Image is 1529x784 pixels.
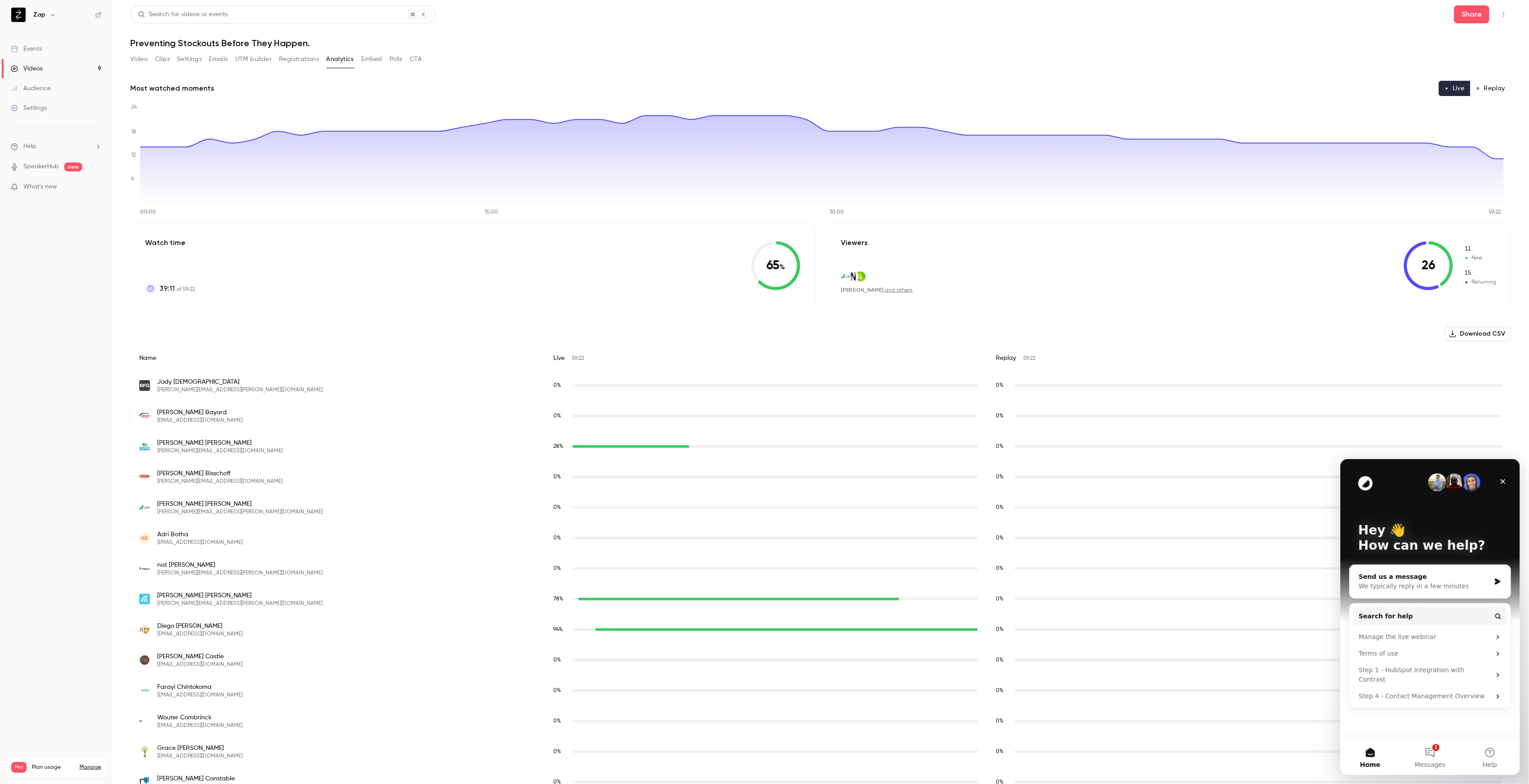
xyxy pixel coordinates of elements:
[157,377,323,386] span: Jody [DEMOGRAPHIC_DATA]
[130,614,1511,645] div: dbuendia@ranchoel17.com
[553,504,568,512] span: Live watch time
[1464,245,1496,253] span: New
[157,408,243,417] span: [PERSON_NAME] Bayard
[157,478,283,485] span: [PERSON_NAME][EMAIL_ADDRESS][DOMAIN_NAME]
[139,746,150,757] img: savannahfruits.com
[11,84,51,93] div: Audience
[841,237,868,248] p: Viewers
[553,381,568,390] span: Live watch time
[157,438,283,447] span: [PERSON_NAME] [PERSON_NAME]
[996,535,1003,541] span: 0 %
[1454,5,1489,23] button: Share
[996,505,1003,510] span: 0 %
[996,595,1010,603] span: Replay watch time
[1464,254,1496,262] span: New
[996,687,1010,695] span: Replay watch time
[209,52,228,66] button: Emails
[139,624,150,635] img: ranchoel17.com
[11,142,102,151] li: help-dropdown-opener
[996,566,1003,571] span: 0 %
[157,569,323,577] span: [PERSON_NAME][EMAIL_ADDRESS][PERSON_NAME][DOMAIN_NAME]
[996,412,1010,420] span: Replay watch time
[157,661,243,668] span: [EMAIL_ADDRESS][DOMAIN_NAME]
[157,539,243,546] span: [EMAIL_ADDRESS][DOMAIN_NAME]
[996,748,1010,756] span: Replay watch time
[996,749,1003,754] span: 0 %
[553,442,568,451] span: Live watch time
[553,687,568,695] span: Live watch time
[553,534,568,542] span: Live watch time
[996,656,1010,664] span: Replay watch time
[157,722,243,729] span: [EMAIL_ADDRESS][DOMAIN_NAME]
[996,474,1003,480] span: 0 %
[996,383,1003,388] span: 0 %
[553,749,561,754] span: 0 %
[1445,327,1511,341] button: Download CSV
[553,535,561,541] span: 0 %
[139,472,150,482] img: magaliescitrus.co.za
[485,210,498,215] tspan: 15:00
[130,83,214,94] h2: Most watched moments
[157,683,243,692] span: Farayi Chintokoma
[1497,7,1511,22] button: Top Bar Actions
[159,283,175,294] span: 39:11
[157,591,323,600] span: [PERSON_NAME] [PERSON_NAME]
[130,370,1511,401] div: jody.abrahams@rfg.com
[361,52,382,66] button: Embed
[155,52,170,66] button: Clips
[139,380,150,391] img: rfg.com
[11,762,27,773] span: Pro
[553,657,561,663] span: 0 %
[553,566,561,571] span: 0 %
[130,462,1511,492] div: stefan@magaliescitrus.co.za
[553,412,568,420] span: Live watch time
[138,10,228,19] div: Search for videos or events
[157,417,243,424] span: [EMAIL_ADDRESS][DOMAIN_NAME]
[157,447,283,455] span: [PERSON_NAME][EMAIL_ADDRESS][DOMAIN_NAME]
[996,442,1010,451] span: Replay watch time
[996,534,1010,542] span: Replay watch time
[130,736,1511,767] div: grace@savannahfruits.com
[1489,210,1501,215] tspan: 59:22
[23,162,59,171] a: SpeakerHub
[553,444,563,449] span: 28 %
[157,600,323,607] span: [PERSON_NAME][EMAIL_ADDRESS][PERSON_NAME][DOMAIN_NAME]
[885,288,913,293] a: and others
[131,153,136,158] tspan: 12
[130,401,1511,431] div: vic.dc@total-hardware.com.au
[145,237,195,248] p: Watch time
[130,523,1511,553] div: adri.botha@s-consulting.co.za
[157,744,243,753] span: Grace [PERSON_NAME]
[987,346,1511,370] div: Replay
[157,753,243,760] span: [EMAIL_ADDRESS][DOMAIN_NAME]
[996,596,1003,602] span: 0 %
[553,656,568,664] span: Live watch time
[157,469,283,478] span: [PERSON_NAME] Bisschoff
[841,286,913,294] div: ,
[139,594,150,604] img: listentech.com
[23,142,36,151] span: Help
[131,129,136,135] tspan: 18
[996,504,1010,512] span: Replay watch time
[157,499,323,508] span: [PERSON_NAME] [PERSON_NAME]
[410,52,422,66] button: CTA
[848,272,858,281] img: nextlevel-is.com
[177,52,202,66] button: Settings
[11,64,43,73] div: Videos
[996,717,1010,725] span: Replay watch time
[996,565,1010,573] span: Replay watch time
[157,386,323,394] span: [PERSON_NAME][EMAIL_ADDRESS][PERSON_NAME][DOMAIN_NAME]
[130,38,1511,48] h1: Preventing Stockouts Before They Happen.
